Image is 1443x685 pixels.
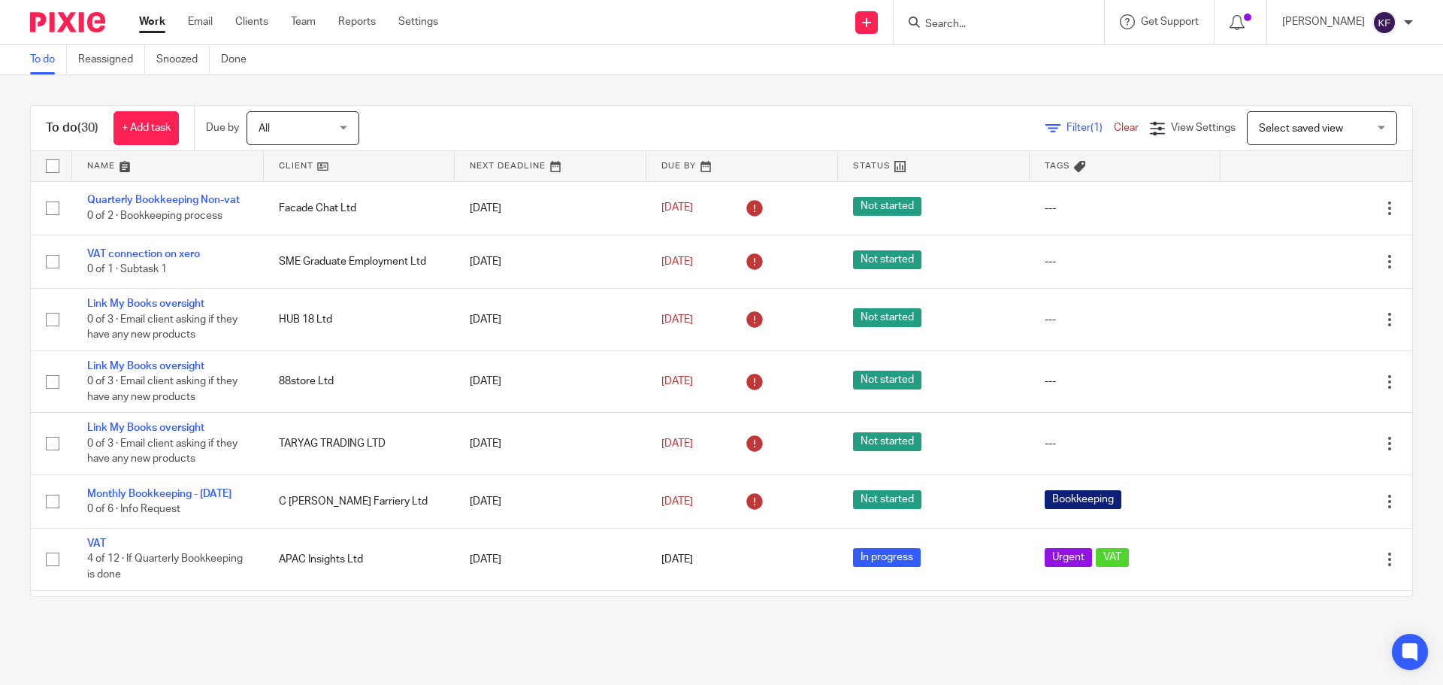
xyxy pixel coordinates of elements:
[87,314,237,341] span: 0 of 3 · Email client asking if they have any new products
[455,413,646,474] td: [DATE]
[46,120,98,136] h1: To do
[87,489,231,499] a: Monthly Bookkeeping - [DATE]
[264,289,455,350] td: HUB 18 Ltd
[264,590,455,652] td: TARYAG TRADING LTD
[87,554,243,580] span: 4 of 12 · If Quarterly Bookkeeping is done
[853,250,921,269] span: Not started
[87,249,200,259] a: VAT connection on xero
[206,120,239,135] p: Due by
[156,45,210,74] a: Snoozed
[661,256,693,267] span: [DATE]
[1045,490,1121,509] span: Bookkeeping
[291,14,316,29] a: Team
[455,590,646,652] td: [DATE]
[87,538,106,549] a: VAT
[87,195,240,205] a: Quarterly Bookkeeping Non-vat
[661,203,693,214] span: [DATE]
[264,474,455,528] td: C [PERSON_NAME] Farriery Ltd
[1066,123,1114,133] span: Filter
[661,554,693,565] span: [DATE]
[264,235,455,288] td: SME Graduate Employment Ltd
[1045,201,1206,216] div: ---
[235,14,268,29] a: Clients
[1282,14,1365,29] p: [PERSON_NAME]
[661,376,693,386] span: [DATE]
[188,14,213,29] a: Email
[398,14,438,29] a: Settings
[139,14,165,29] a: Work
[87,376,237,402] span: 0 of 3 · Email client asking if they have any new products
[455,529,646,590] td: [DATE]
[853,308,921,327] span: Not started
[853,371,921,389] span: Not started
[1141,17,1199,27] span: Get Support
[1045,162,1070,170] span: Tags
[87,504,180,514] span: 0 of 6 · Info Request
[1372,11,1396,35] img: svg%3E
[264,181,455,235] td: Facade Chat Ltd
[87,264,167,274] span: 0 of 1 · Subtask 1
[1259,123,1343,134] span: Select saved view
[87,211,222,221] span: 0 of 2 · Bookkeeping process
[455,181,646,235] td: [DATE]
[455,350,646,412] td: [DATE]
[221,45,258,74] a: Done
[1096,548,1129,567] span: VAT
[853,197,921,216] span: Not started
[1171,123,1236,133] span: View Settings
[455,235,646,288] td: [DATE]
[1045,374,1206,389] div: ---
[87,361,204,371] a: Link My Books oversight
[1091,123,1103,133] span: (1)
[87,299,204,309] a: Link My Books oversight
[1114,123,1139,133] a: Clear
[1045,436,1206,451] div: ---
[30,45,67,74] a: To do
[853,432,921,451] span: Not started
[1045,254,1206,269] div: ---
[78,45,145,74] a: Reassigned
[338,14,376,29] a: Reports
[264,413,455,474] td: TARYAG TRADING LTD
[1045,548,1092,567] span: Urgent
[77,122,98,134] span: (30)
[661,496,693,507] span: [DATE]
[87,438,237,465] span: 0 of 3 · Email client asking if they have any new products
[30,12,105,32] img: Pixie
[661,438,693,449] span: [DATE]
[455,474,646,528] td: [DATE]
[264,529,455,590] td: APAC Insights Ltd
[455,289,646,350] td: [DATE]
[264,350,455,412] td: 88store Ltd
[924,18,1059,32] input: Search
[661,314,693,325] span: [DATE]
[853,548,921,567] span: In progress
[259,123,270,134] span: All
[113,111,179,145] a: + Add task
[1045,312,1206,327] div: ---
[87,423,204,433] a: Link My Books oversight
[853,490,921,509] span: Not started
